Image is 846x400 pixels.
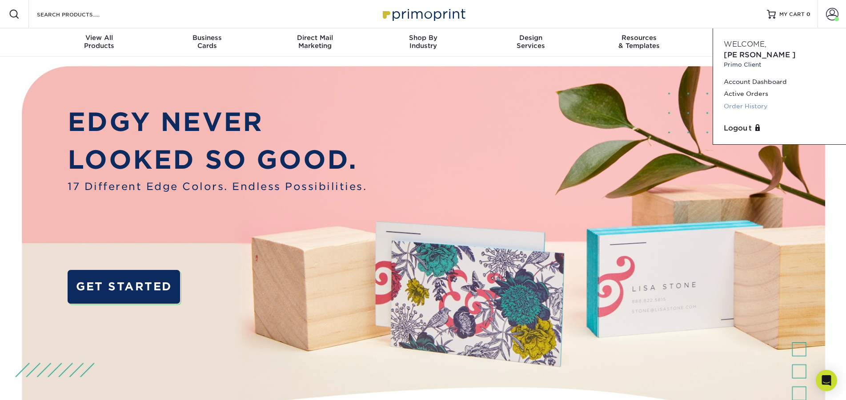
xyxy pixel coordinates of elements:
span: Design [477,34,585,42]
a: GET STARTED [68,270,180,303]
span: 17 Different Edge Colors. Endless Possibilities. [68,179,367,194]
a: DesignServices [477,28,585,57]
a: Direct MailMarketing [261,28,369,57]
a: View AllProducts [45,28,153,57]
p: EDGY NEVER [68,103,367,141]
a: Shop ByIndustry [369,28,477,57]
a: Order History [724,100,835,112]
div: Open Intercom Messenger [816,370,837,391]
span: Direct Mail [261,34,369,42]
span: [PERSON_NAME] [724,51,796,59]
input: SEARCH PRODUCTS..... [36,9,123,20]
a: Account Dashboard [724,76,835,88]
a: Active Orders [724,88,835,100]
span: Contact [693,34,801,42]
small: Primo Client [724,60,835,69]
span: 0 [806,11,810,17]
a: Resources& Templates [585,28,693,57]
span: Business [153,34,261,42]
div: & Support [693,34,801,50]
a: BusinessCards [153,28,261,57]
img: Primoprint [379,4,468,24]
div: & Templates [585,34,693,50]
a: Logout [724,123,835,134]
span: View All [45,34,153,42]
p: LOOKED SO GOOD. [68,141,367,179]
span: Shop By [369,34,477,42]
span: MY CART [779,11,805,18]
div: Products [45,34,153,50]
div: Industry [369,34,477,50]
div: Cards [153,34,261,50]
a: Contact& Support [693,28,801,57]
span: Resources [585,34,693,42]
span: Welcome, [724,40,766,48]
div: Services [477,34,585,50]
div: Marketing [261,34,369,50]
